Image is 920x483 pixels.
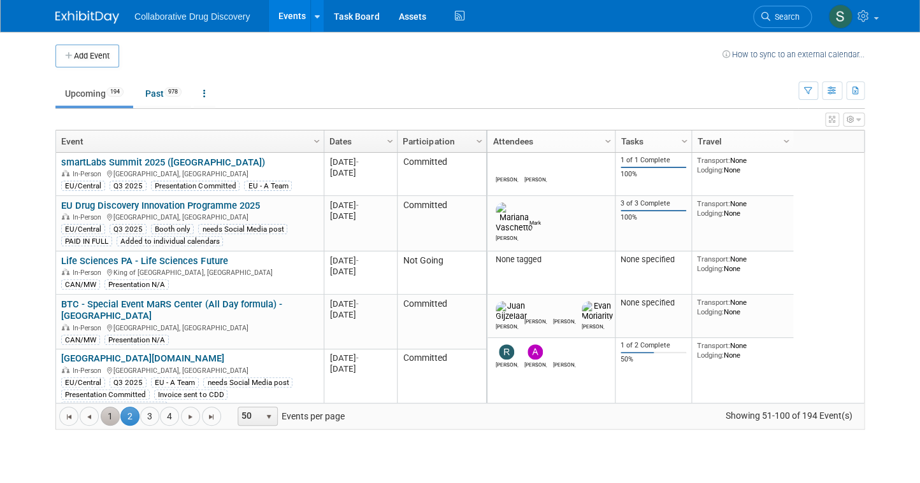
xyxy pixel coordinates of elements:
div: Q3 2025 [110,224,147,234]
span: Lodging: [697,307,724,316]
a: smartLabs Summit 2025 ([GEOGRAPHIC_DATA]) [61,157,264,168]
span: Go to the next page [185,412,196,422]
img: Juan Gijzelaar [496,301,527,321]
div: PAID IN FULL [61,236,112,246]
span: - [356,200,358,210]
div: Added to individual calendars [117,236,223,246]
div: EU - A Team [244,181,292,191]
div: Presentation Committed [61,389,150,400]
span: Lodging: [697,264,724,273]
div: 100% [621,213,687,222]
div: [DATE] [329,255,391,266]
span: In-Person [73,213,105,221]
span: Search [770,12,800,22]
div: Michael Woodhouse [524,316,547,325]
a: Column Settings [780,130,794,150]
a: Go to the last page [202,407,221,426]
span: Lodging: [697,351,724,360]
img: Katarina Vucetic [556,344,571,360]
div: [DATE] [329,266,391,277]
span: 50 [238,407,260,425]
a: Column Settings [310,130,324,150]
div: [DATE] [329,167,391,178]
span: 2 [120,407,140,426]
span: Go to the first page [64,412,74,422]
div: [DATE] [329,363,391,374]
span: Go to the last page [206,412,217,422]
div: None None [697,298,789,316]
div: Mariana Vaschetto [496,233,518,241]
td: Committed [397,196,486,251]
div: 3 of 3 Complete [621,199,687,208]
a: BTC - Special Event MaRS Center (All Day formula) - [GEOGRAPHIC_DATA] [61,298,282,322]
span: Showing 51-100 of 194 Event(s) [714,407,864,424]
span: In-Person [73,170,105,178]
div: [GEOGRAPHIC_DATA], [GEOGRAPHIC_DATA] [61,322,318,333]
span: - [356,299,358,309]
div: Presentation N/A [104,335,169,345]
a: Tasks [621,130,683,152]
div: [DATE] [329,211,391,221]
span: Transport: [697,298,730,307]
div: None tagged [492,255,610,265]
div: [GEOGRAPHIC_DATA], [GEOGRAPHIC_DATA] [61,211,318,222]
a: Search [753,6,812,28]
div: Juan Gijzelaar [496,321,518,330]
div: Q3 2025 [110,377,147,388]
div: King of [GEOGRAPHIC_DATA], [GEOGRAPHIC_DATA] [61,267,318,277]
a: Go to the next page [181,407,200,426]
img: In-Person Event [62,324,69,330]
a: 3 [140,407,159,426]
a: Life Sciences PA - Life Sciences Future [61,255,227,267]
span: Lodging: [697,209,724,218]
img: Renate Baker [499,344,514,360]
div: [DATE] [329,157,391,167]
img: ExhibitDay [55,11,119,24]
a: Participation [403,130,478,152]
span: Go to the previous page [84,412,94,422]
a: Event [61,130,315,152]
img: Joanna Deek [499,159,514,174]
span: 194 [106,87,124,97]
div: Joanna Deek [496,174,518,183]
div: 50% [621,355,687,364]
div: EU/Central [61,181,105,191]
span: In-Person [73,324,105,332]
a: Column Settings [473,130,487,150]
img: In-Person Event [62,170,69,176]
a: Go to the first page [59,407,78,426]
div: Added to individual calendars [61,402,168,412]
span: Column Settings [312,136,322,146]
a: 4 [160,407,179,426]
a: Upcoming194 [55,81,133,106]
a: Column Settings [678,130,692,150]
span: Collaborative Drug Discovery [134,11,250,22]
div: EU/Central [61,224,105,234]
div: Invoice sent to CDD [154,389,227,400]
span: select [264,412,274,422]
td: Committed [397,153,486,196]
div: [DATE] [329,200,391,211]
span: 978 [164,87,182,97]
div: CAN/MW [61,279,100,290]
div: needs Social Media post [198,224,287,234]
a: Dates [329,130,389,152]
span: Events per page [222,407,357,426]
a: Attendees [492,130,607,152]
div: None None [697,199,789,218]
span: - [356,157,358,167]
div: EU/Central [61,377,105,388]
div: Renate Baker [496,360,518,368]
span: Transport: [697,255,730,263]
div: None specified [621,298,687,308]
div: [DATE] [329,353,391,363]
div: 1 of 2 Complete [621,341,687,350]
div: Booth only [151,224,194,234]
div: Jessica Spencer [553,316,575,325]
img: In-Person Event [62,213,69,220]
div: [DATE] [329,309,391,320]
img: Evan Moriarity [582,301,613,321]
a: Go to the previous page [80,407,99,426]
img: Susana Tomasio [828,4,852,29]
img: Mark Harding [528,202,543,218]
